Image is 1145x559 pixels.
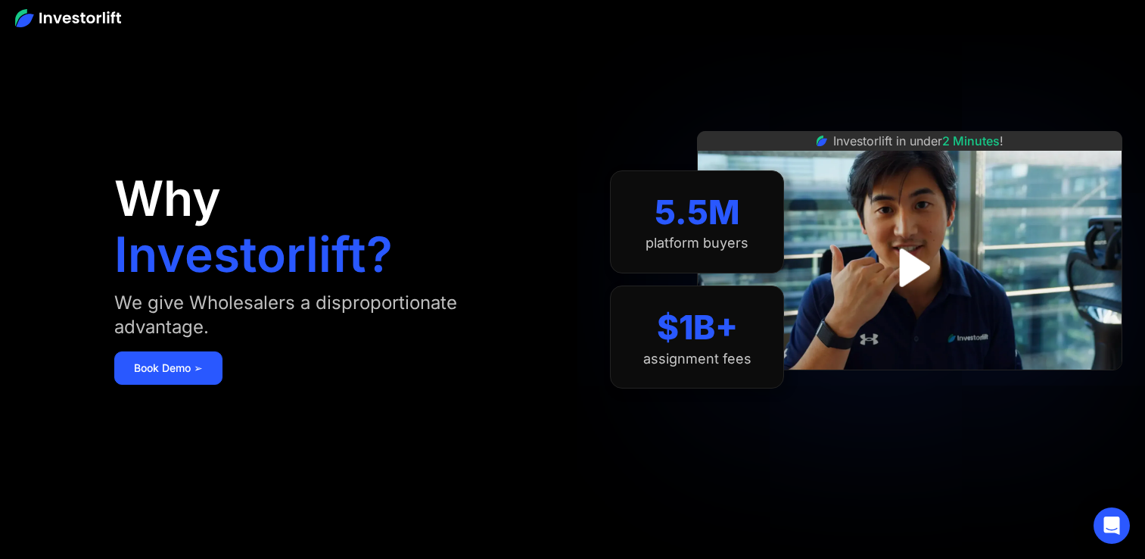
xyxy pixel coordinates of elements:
[114,174,221,223] h1: Why
[1094,507,1130,544] div: Open Intercom Messenger
[833,132,1003,150] div: Investorlift in under !
[114,230,393,279] h1: Investorlift?
[876,234,944,301] a: open lightbox
[643,351,751,367] div: assignment fees
[114,291,527,339] div: We give Wholesalers a disproportionate advantage.
[646,235,748,251] div: platform buyers
[796,378,1023,396] iframe: Customer reviews powered by Trustpilot
[657,308,738,348] div: $1B+
[655,192,740,233] div: 5.5M
[114,351,222,385] a: Book Demo ➢
[942,133,1000,148] span: 2 Minutes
